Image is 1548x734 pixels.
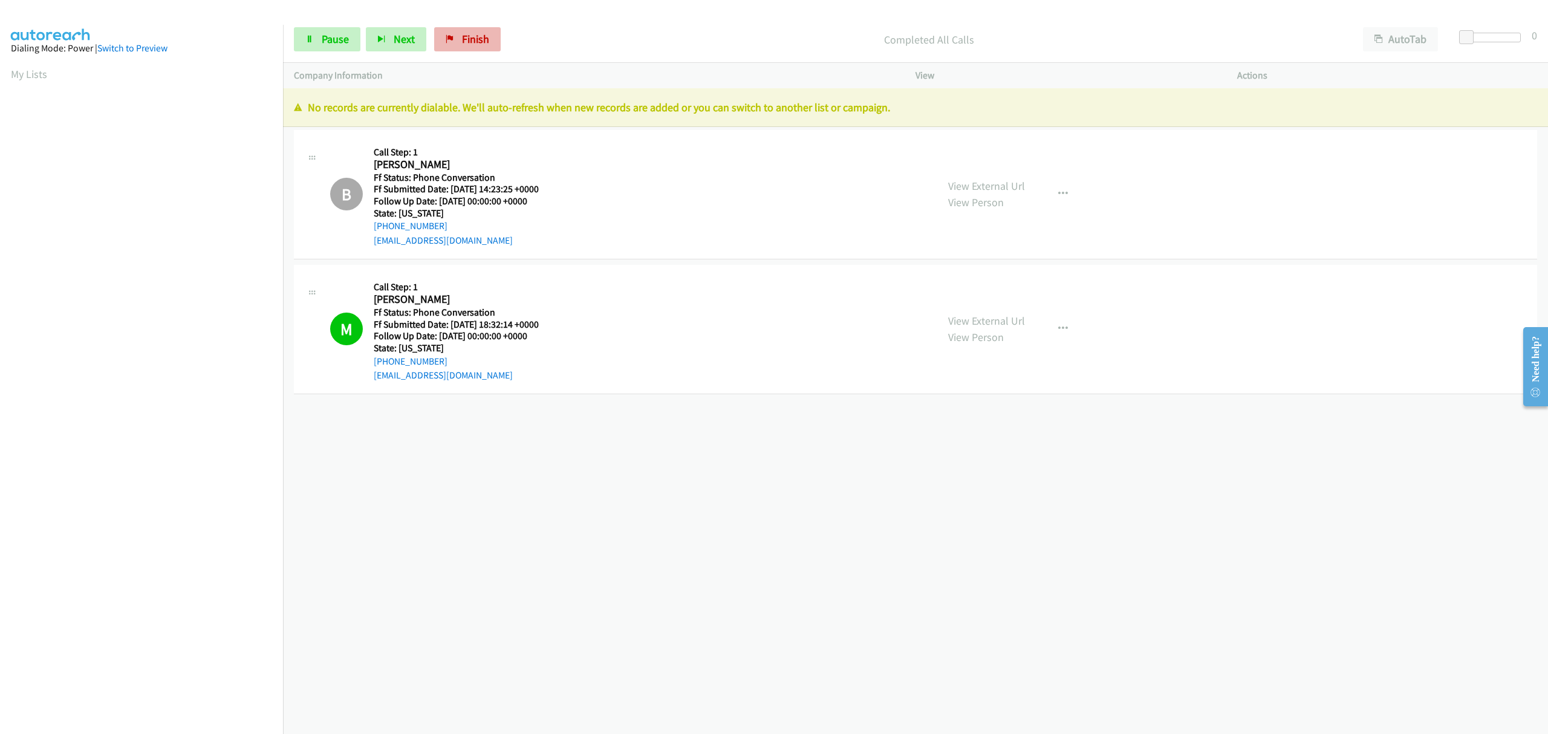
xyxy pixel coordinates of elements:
[11,41,272,56] div: Dialing Mode: Power |
[517,31,1341,48] p: Completed All Calls
[374,207,554,219] h5: State: [US_STATE]
[1532,27,1537,44] div: 0
[11,93,283,667] iframe: Dialpad
[948,179,1025,193] a: View External Url
[374,293,554,307] h2: [PERSON_NAME]
[322,32,349,46] span: Pause
[97,42,167,54] a: Switch to Preview
[374,195,554,207] h5: Follow Up Date: [DATE] 00:00:00 +0000
[294,27,360,51] a: Pause
[294,99,1537,115] p: No records are currently dialable. We'll auto-refresh when new records are added or you can switc...
[330,178,363,210] h1: B
[915,68,1215,83] p: View
[374,307,554,319] h5: Ff Status: Phone Conversation
[374,146,554,158] h5: Call Step: 1
[374,369,513,381] a: [EMAIL_ADDRESS][DOMAIN_NAME]
[374,220,447,232] a: [PHONE_NUMBER]
[948,330,1004,344] a: View Person
[374,330,554,342] h5: Follow Up Date: [DATE] 00:00:00 +0000
[434,27,501,51] a: Finish
[366,27,426,51] button: Next
[374,172,554,184] h5: Ff Status: Phone Conversation
[1363,27,1438,51] button: AutoTab
[374,183,554,195] h5: Ff Submitted Date: [DATE] 14:23:25 +0000
[11,67,47,81] a: My Lists
[462,32,489,46] span: Finish
[374,235,513,246] a: [EMAIL_ADDRESS][DOMAIN_NAME]
[374,356,447,367] a: [PHONE_NUMBER]
[1514,319,1548,415] iframe: Resource Center
[374,342,554,354] h5: State: [US_STATE]
[394,32,415,46] span: Next
[948,195,1004,209] a: View Person
[374,158,554,172] h2: [PERSON_NAME]
[374,319,554,331] h5: Ff Submitted Date: [DATE] 18:32:14 +0000
[948,314,1025,328] a: View External Url
[330,313,363,345] h1: M
[1237,68,1537,83] p: Actions
[374,281,554,293] h5: Call Step: 1
[1465,33,1521,42] div: Delay between calls (in seconds)
[294,68,894,83] p: Company Information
